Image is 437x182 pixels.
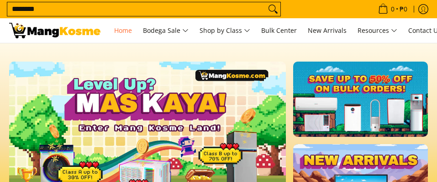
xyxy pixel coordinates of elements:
[375,4,410,14] span: •
[195,18,255,43] a: Shop by Class
[398,6,409,12] span: ₱0
[390,6,396,12] span: 0
[138,18,193,43] a: Bodega Sale
[353,18,402,43] a: Resources
[114,26,132,35] span: Home
[200,25,250,36] span: Shop by Class
[308,26,347,35] span: New Arrivals
[261,26,297,35] span: Bulk Center
[303,18,351,43] a: New Arrivals
[257,18,301,43] a: Bulk Center
[110,18,137,43] a: Home
[9,23,100,38] img: Mang Kosme: Your Home Appliances Warehouse Sale Partner!
[358,25,397,36] span: Resources
[143,25,189,36] span: Bodega Sale
[266,2,280,16] button: Search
